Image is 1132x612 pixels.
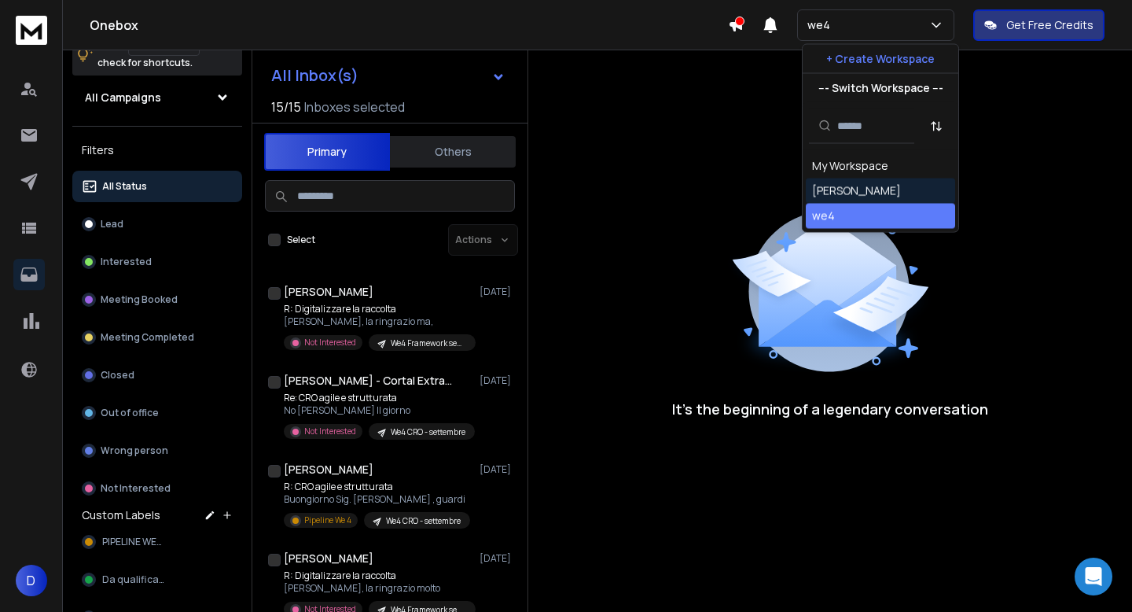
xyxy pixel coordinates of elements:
[102,573,168,586] span: Da qualificare
[72,82,242,113] button: All Campaigns
[264,133,390,171] button: Primary
[1075,558,1112,595] div: Open Intercom Messenger
[72,208,242,240] button: Lead
[390,135,516,169] button: Others
[480,374,515,387] p: [DATE]
[102,180,147,193] p: All Status
[480,286,515,298] p: [DATE]
[284,284,373,300] h1: [PERSON_NAME]
[391,426,465,438] p: We4 CRO - settembre
[921,110,952,142] button: Sort by Sort A-Z
[818,80,943,96] p: --- Switch Workspace ---
[16,565,47,596] button: D
[284,404,472,417] p: No [PERSON_NAME] Il giorno
[102,536,163,548] span: PIPELINE WE4
[672,398,988,420] p: It’s the beginning of a legendary conversation
[807,17,836,33] p: we4
[480,552,515,565] p: [DATE]
[284,481,470,493] p: R: CRO agile e strutturata
[803,45,958,73] button: + Create Workspace
[271,68,358,83] h1: All Inbox(s)
[101,407,159,419] p: Out of office
[284,373,457,389] h1: [PERSON_NAME] - Cortal Extrasoy Spa
[1006,17,1093,33] p: Get Free Credits
[72,564,242,595] button: Da qualificare
[973,9,1104,41] button: Get Free Credits
[90,16,728,35] h1: Onebox
[16,16,47,45] img: logo
[97,39,213,71] p: Press to check for shortcuts.
[72,526,242,558] button: PIPELINE WE4
[101,482,171,495] p: Not Interested
[72,473,242,504] button: Not Interested
[72,246,242,278] button: Interested
[85,90,161,105] h1: All Campaigns
[101,293,178,306] p: Meeting Booked
[82,507,160,523] h3: Custom Labels
[72,139,242,161] h3: Filters
[812,183,901,199] div: [PERSON_NAME]
[287,234,315,246] label: Select
[284,570,472,582] p: R: Digitalizzare la raccolta
[72,284,242,315] button: Meeting Booked
[284,493,470,506] p: Buongiorno Sig. [PERSON_NAME] , guardi
[304,426,356,437] p: Not Interested
[391,337,466,349] p: We4 Framework settembre
[72,322,242,353] button: Meeting Completed
[72,435,242,466] button: Wrong person
[101,331,194,344] p: Meeting Completed
[72,171,242,202] button: All Status
[284,315,472,328] p: [PERSON_NAME], la ringrazio ma,
[480,463,515,476] p: [DATE]
[812,208,835,224] div: we4
[259,60,518,91] button: All Inbox(s)
[386,515,461,527] p: We4 CRO - settembre
[72,359,242,391] button: Closed
[304,514,351,526] p: Pipeline We 4
[101,256,152,268] p: Interested
[284,551,373,566] h1: [PERSON_NAME]
[812,158,888,174] div: My Workspace
[271,98,301,116] span: 15 / 15
[284,303,472,315] p: R: Digitalizzare la raccolta
[826,51,935,67] p: + Create Workspace
[101,218,123,230] p: Lead
[284,582,472,595] p: [PERSON_NAME], la ringrazio molto
[101,369,134,382] p: Closed
[284,392,472,404] p: Re: CRO agile e strutturata
[101,444,168,457] p: Wrong person
[284,462,373,477] h1: [PERSON_NAME]
[304,98,405,116] h3: Inboxes selected
[72,397,242,429] button: Out of office
[304,337,356,348] p: Not Interested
